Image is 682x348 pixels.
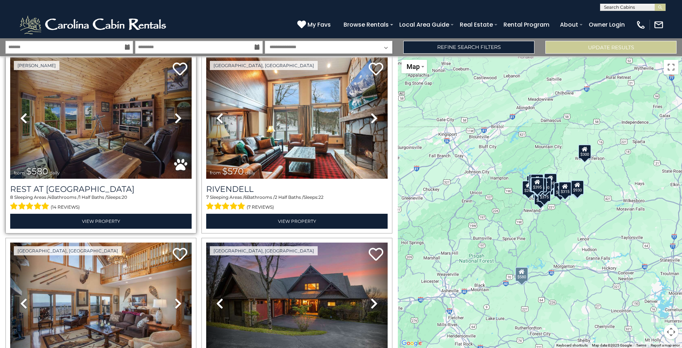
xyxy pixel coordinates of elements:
[245,170,255,175] span: daily
[585,18,628,31] a: Owner Login
[206,57,388,179] img: thumbnail_165669710.jpeg
[18,14,169,36] img: White-1-2.png
[10,184,192,194] h3: Rest at Mountain Crest
[400,339,424,348] img: Google
[48,194,51,200] span: 4
[206,194,209,200] span: 7
[173,62,187,77] a: Add to favorites
[556,343,588,348] button: Keyboard shortcuts
[222,166,244,177] span: $570
[654,20,664,30] img: mail-regular-white.png
[515,267,528,282] div: $580
[407,63,420,70] span: Map
[529,174,542,189] div: $281
[636,343,646,347] a: Terms (opens in new tab)
[522,181,535,195] div: $260
[556,18,582,31] a: About
[10,57,192,179] img: thumbnail_164747674.jpeg
[173,247,187,263] a: Add to favorites
[10,194,192,212] div: Sleeping Areas / Bathrooms / Sleeps:
[318,194,324,200] span: 22
[26,166,48,177] span: $580
[400,339,424,348] a: Open this area in Google Maps (opens a new window)
[544,173,557,188] div: $635
[210,246,318,255] a: [GEOGRAPHIC_DATA], [GEOGRAPHIC_DATA]
[369,62,383,77] a: Add to favorites
[340,18,392,31] a: Browse Rentals
[210,61,318,70] a: [GEOGRAPHIC_DATA], [GEOGRAPHIC_DATA]
[10,214,192,229] a: View Property
[554,182,567,197] div: $480
[571,180,584,195] div: $930
[307,20,331,29] span: My Favs
[403,41,534,54] a: Refine Search Filters
[206,214,388,229] a: View Property
[210,170,221,175] span: from
[651,343,680,347] a: Report a map error
[206,194,388,212] div: Sleeping Areas / Bathrooms / Sleeps:
[14,246,122,255] a: [GEOGRAPHIC_DATA], [GEOGRAPHIC_DATA]
[578,144,591,159] div: $300
[500,18,553,31] a: Rental Program
[531,177,544,192] div: $395
[664,60,678,74] button: Toggle fullscreen view
[636,20,646,30] img: phone-regular-white.png
[664,325,678,339] button: Map camera controls
[244,194,247,200] span: 6
[51,202,80,212] span: (14 reviews)
[534,190,547,205] div: $350
[401,60,427,73] button: Change map style
[297,20,333,30] a: My Favs
[558,182,572,196] div: $315
[79,194,107,200] span: 1 Half Baths /
[456,18,497,31] a: Real Estate
[275,194,303,200] span: 2 Half Baths /
[10,194,13,200] span: 8
[396,18,453,31] a: Local Area Guide
[545,41,677,54] button: Update Results
[14,61,59,70] a: [PERSON_NAME]
[530,174,544,189] div: $300
[247,202,274,212] span: (7 reviews)
[50,170,60,175] span: daily
[122,194,127,200] span: 20
[538,187,551,202] div: $375
[10,184,192,194] a: Rest at [GEOGRAPHIC_DATA]
[14,170,25,175] span: from
[206,184,388,194] a: Rivendell
[369,247,383,263] a: Add to favorites
[592,343,632,347] span: Map data ©2025 Google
